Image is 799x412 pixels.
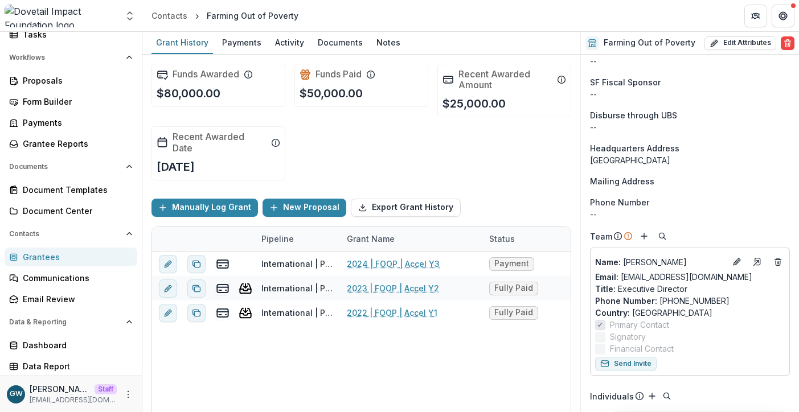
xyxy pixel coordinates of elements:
span: Email: [595,272,618,282]
a: Activity [271,32,309,54]
a: Email: [EMAIL_ADDRESS][DOMAIN_NAME] [595,271,752,283]
button: Deletes [771,255,785,269]
button: Search [655,229,669,243]
p: $25,000.00 [442,95,506,112]
div: -- [590,208,790,220]
div: Grace Willig [10,390,23,398]
button: view-payments [216,281,230,295]
p: Staff [95,384,117,394]
span: SF Fiscal Sponsor [590,76,661,88]
button: Partners [744,5,767,27]
div: Payments [218,34,266,51]
div: Grant History [151,34,213,51]
div: Contacts [151,10,187,22]
button: Open entity switcher [122,5,138,27]
button: Add [637,229,651,243]
div: Document Center [23,205,128,217]
button: edit [159,303,177,322]
div: Grantee Reports [23,138,128,150]
h2: Farming Out of Poverty [604,38,695,48]
a: Grant History [151,32,213,54]
span: Headquarters Address [590,142,679,154]
a: Go to contact [748,253,767,271]
a: Data Report [5,357,137,376]
div: Form Builder [23,96,128,108]
button: More [121,388,135,401]
a: 2022 | FOOP | Accel Y1 [347,307,437,319]
p: [PERSON_NAME] [595,256,726,268]
button: Open Workflows [5,48,137,67]
span: Fully Paid [494,283,533,293]
h2: Funds Paid [315,69,362,80]
div: -- [590,55,790,67]
div: [GEOGRAPHIC_DATA] [590,154,790,166]
button: Duplicate proposal [187,254,206,273]
a: Document Center [5,201,137,220]
span: Fully Paid [494,308,533,318]
a: 2024 | FOOP | Accel Y3 [347,258,440,270]
span: Primary Contact [610,319,669,331]
div: Status [482,226,568,251]
div: Notes [372,34,405,51]
button: Edit [730,255,744,269]
span: Disburse through UBS [590,109,677,121]
a: Name: [PERSON_NAME] [595,256,726,268]
p: -- [590,121,790,133]
p: [PHONE_NUMBER] [595,295,785,307]
div: International | Prospects Pipeline [261,282,333,294]
h2: Funds Awarded [173,69,239,80]
button: view-payments [216,257,230,270]
span: Title : [595,284,616,294]
button: Open Documents [5,158,137,176]
button: Manually Log Grant [151,199,258,217]
p: [PERSON_NAME] [30,383,90,395]
span: Phone Number [590,196,649,208]
div: Status [482,233,522,245]
div: Tasks [23,28,128,40]
a: 2023 | FOOP | Accel Y2 [347,282,439,294]
span: Payment [494,259,529,269]
h2: Recent Awarded Amount [458,69,552,90]
span: Phone Number : [595,296,657,306]
div: Document Templates [23,184,128,196]
a: Payments [5,113,137,132]
button: Duplicate proposal [187,279,206,297]
span: Contacts [9,230,121,238]
nav: breadcrumb [147,7,303,24]
button: Edit Attributes [704,36,776,50]
a: Tasks [5,25,137,44]
div: Payments [23,117,128,129]
button: Delete [781,36,794,50]
h2: Recent Awarded Date [173,131,267,153]
button: Duplicate proposal [187,303,206,322]
div: Pipeline [255,233,301,245]
div: Email Review [23,293,128,305]
a: Email Review [5,290,137,308]
a: Dashboard [5,336,137,355]
div: Farming Out of Poverty [207,10,298,22]
div: Pipeline [255,226,340,251]
div: Dashboard [23,339,128,351]
p: -- [590,88,790,100]
div: International | Prospects Pipeline [261,258,333,270]
div: Grant Name [340,233,401,245]
p: $80,000.00 [157,85,220,102]
p: Individuals [590,390,634,402]
div: Grantees [23,251,128,263]
p: [EMAIL_ADDRESS][DOMAIN_NAME] [30,395,117,405]
a: Form Builder [5,92,137,111]
p: [GEOGRAPHIC_DATA] [595,307,785,319]
p: Team [590,230,612,242]
button: view-payments [216,306,230,319]
button: New Proposal [263,199,346,217]
div: Communications [23,272,128,284]
button: Export Grant History [351,199,461,217]
span: Name : [595,257,621,267]
span: Country : [595,308,630,318]
div: Activity [271,34,309,51]
span: Documents [9,163,121,171]
div: International | Prospects Pipeline [261,307,333,319]
span: Signatory [610,331,646,343]
a: Notes [372,32,405,54]
div: Proposals [23,75,128,86]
